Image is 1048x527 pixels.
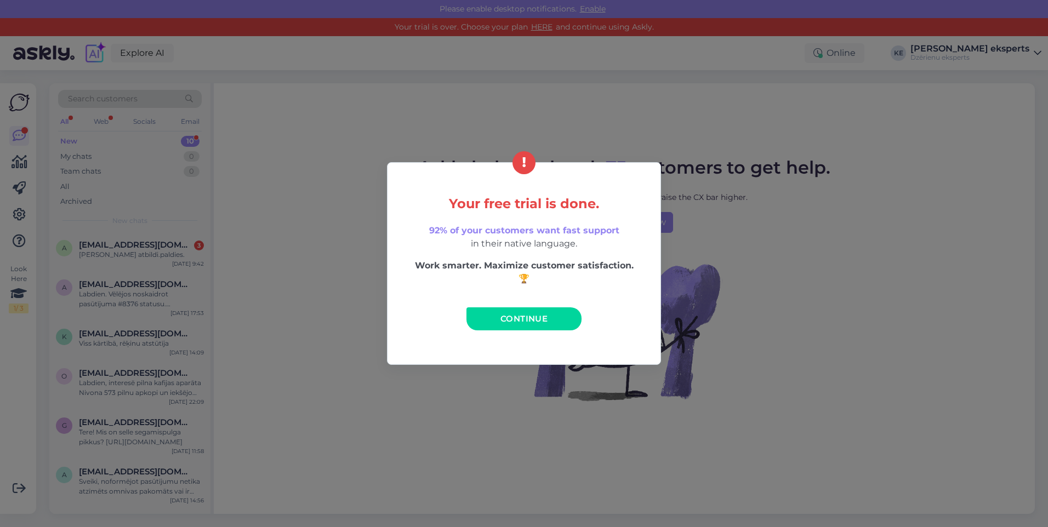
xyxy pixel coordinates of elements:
[411,197,637,211] h5: Your free trial is done.
[500,313,548,324] span: Continue
[466,307,582,330] a: Continue
[411,259,637,285] p: Work smarter. Maximize customer satisfaction. 🏆
[411,224,637,250] p: in their native language.
[429,225,619,236] span: 92% of your customers want fast support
